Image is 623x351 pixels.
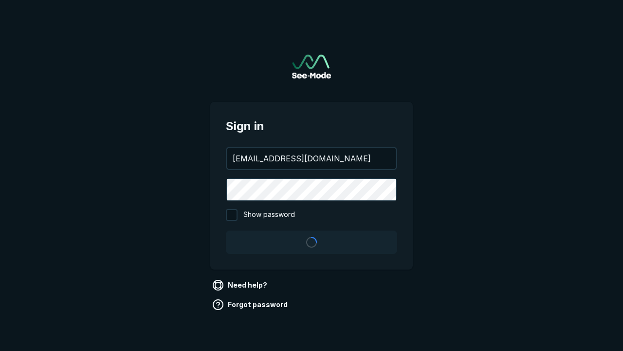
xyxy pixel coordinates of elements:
img: See-Mode Logo [292,55,331,78]
a: Need help? [210,277,271,293]
input: your@email.com [227,148,396,169]
span: Show password [243,209,295,221]
a: Go to sign in [292,55,331,78]
a: Forgot password [210,297,292,312]
span: Sign in [226,117,397,135]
